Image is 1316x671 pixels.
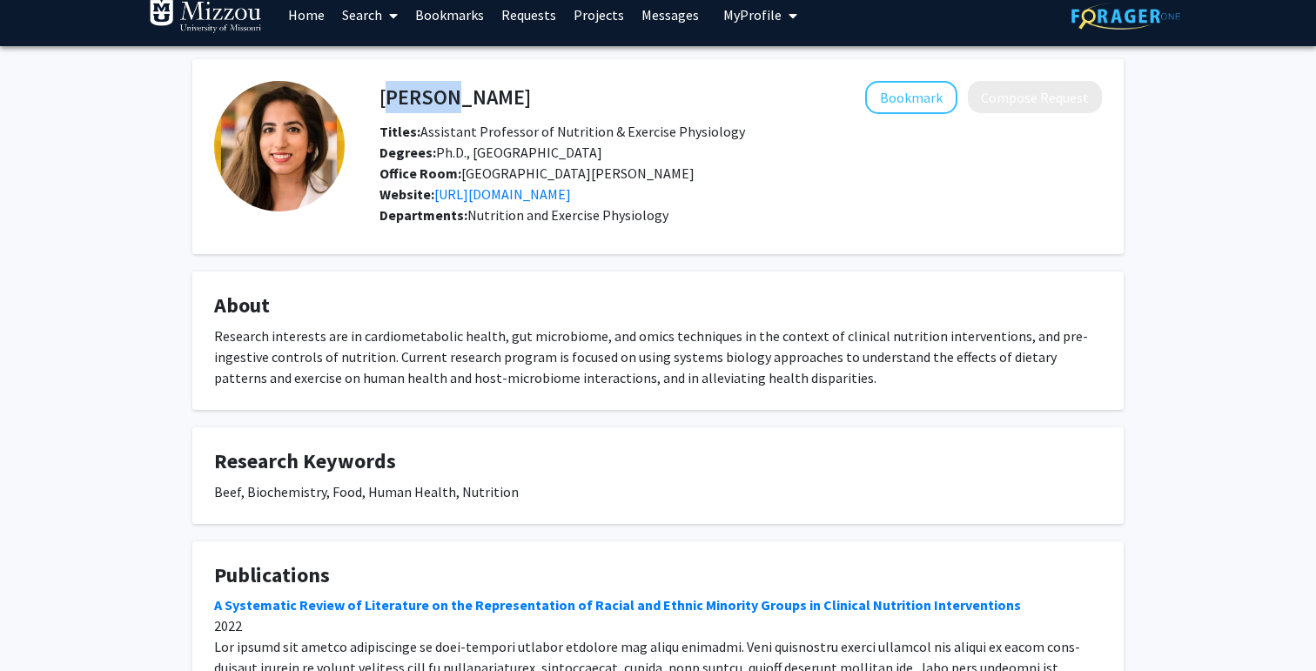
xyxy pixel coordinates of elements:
span: Nutrition and Exercise Physiology [467,206,668,224]
h4: Research Keywords [214,449,1102,474]
div: Research interests are in cardiometabolic health, gut microbiome, and omics techniques in the con... [214,325,1102,388]
b: Titles: [379,123,420,140]
span: Assistant Professor of Nutrition & Exercise Physiology [379,123,745,140]
h4: [PERSON_NAME] [379,81,531,113]
img: Profile Picture [214,81,345,211]
a: A Systematic Review of Literature on the Representation of Racial and Ethnic Minority Groups in C... [214,596,1021,614]
a: Opens in a new tab [434,185,571,203]
span: [GEOGRAPHIC_DATA][PERSON_NAME] [379,164,695,182]
b: Departments: [379,206,467,224]
h4: About [214,293,1102,319]
b: Office Room: [379,164,461,182]
h4: Publications [214,563,1102,588]
span: Ph.D., [GEOGRAPHIC_DATA] [379,144,602,161]
span: My Profile [723,6,782,23]
button: Add Jaapna Dhillon to Bookmarks [865,81,957,114]
b: Degrees: [379,144,436,161]
img: ForagerOne Logo [1071,3,1180,30]
b: Website: [379,185,434,203]
div: Beef, Biochemistry, Food, Human Health, Nutrition [214,481,1102,502]
iframe: Chat [13,593,74,658]
button: Compose Request to Jaapna Dhillon [968,81,1102,113]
